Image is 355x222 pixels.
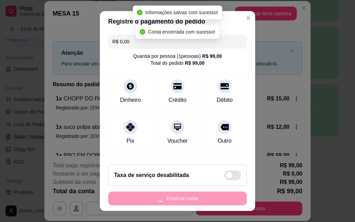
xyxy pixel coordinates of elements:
[243,12,254,24] button: Close
[137,10,142,15] span: check-circle
[127,137,134,145] div: Pix
[202,53,222,60] div: R$ 99,00
[167,137,188,145] div: Voucher
[148,29,215,35] span: Conta encerrada com sucesso!
[145,10,218,15] span: Informações salvas com sucesso!
[140,29,145,35] span: check-circle
[100,11,255,32] header: Registre o pagamento do pedido
[218,137,232,145] div: Outro
[114,171,189,179] h2: Taxa de serviço desabilitada
[112,35,243,48] input: Ex.: hambúrguer de cordeiro
[168,96,187,104] div: Crédito
[185,60,205,66] div: R$ 99,00
[217,96,233,104] div: Débito
[133,53,222,60] div: Quantia por pessoa ( 1 pessoas)
[120,96,141,104] div: Dinheiro
[150,60,205,66] div: Total do pedido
